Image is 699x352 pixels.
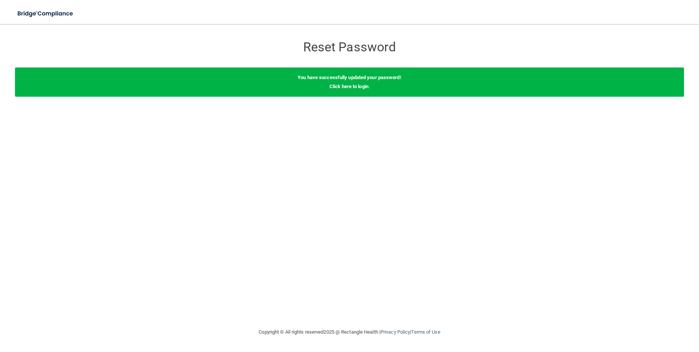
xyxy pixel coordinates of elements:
[380,329,410,335] a: Privacy Policy
[298,75,401,80] b: You have successfully updated your password!
[329,84,368,89] a: Click here to login
[15,67,684,97] div: .
[213,320,486,344] div: Copyright © All rights reserved 2025 @ Rectangle Health | |
[213,40,486,54] h3: Reset Password
[11,6,80,21] img: bridge_compliance_login_screen.278c3ca4.svg
[411,329,440,335] a: Terms of Use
